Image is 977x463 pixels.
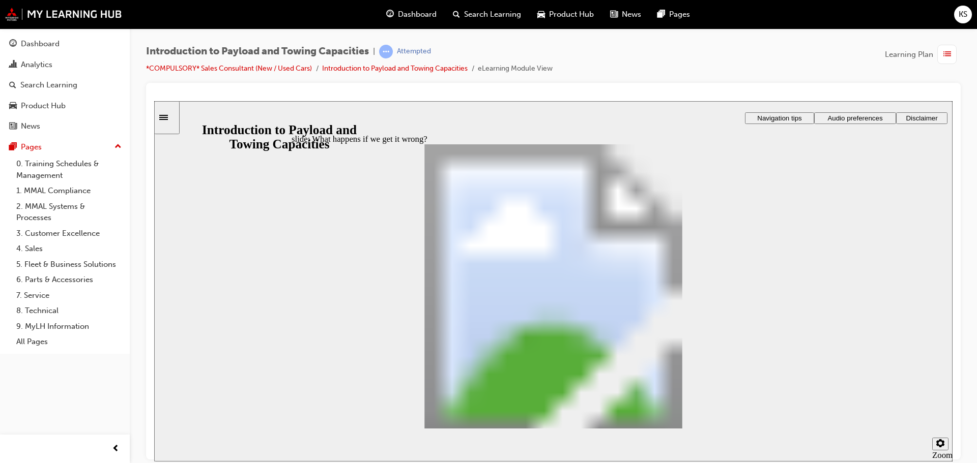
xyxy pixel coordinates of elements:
button: Learning Plan [885,45,961,64]
span: Learning Plan [885,49,933,60]
a: All Pages [12,334,126,350]
img: mmal [5,8,122,21]
button: Pages [4,138,126,157]
a: Introduction to Payload and Towing Capacities [322,64,468,73]
a: 6. Parts & Accessories [12,272,126,288]
span: | [373,46,375,57]
span: Introduction to Payload and Towing Capacities [146,46,369,57]
span: Pages [669,9,690,20]
div: Dashboard [21,38,60,50]
div: Analytics [21,59,52,71]
button: Settings [778,336,794,349]
div: News [21,120,40,132]
button: Disclaimer [742,11,793,23]
span: car-icon [9,102,17,111]
span: Disclaimer [752,13,783,21]
span: guage-icon [9,40,17,49]
a: pages-iconPages [649,4,698,25]
a: 4. Sales [12,241,126,257]
a: Dashboard [4,35,126,53]
span: search-icon [453,8,460,21]
span: guage-icon [386,8,394,21]
a: 7. Service [12,288,126,303]
a: 3. Customer Excellence [12,226,126,241]
div: Pages [21,141,42,153]
a: Search Learning [4,76,126,95]
a: guage-iconDashboard [378,4,445,25]
button: Navigation tips [591,11,660,23]
span: pages-icon [9,143,17,152]
a: search-iconSearch Learning [445,4,529,25]
span: news-icon [9,122,17,131]
span: prev-icon [112,443,120,455]
button: KS [954,6,972,23]
a: Product Hub [4,97,126,115]
a: *COMPULSORY* Sales Consultant (New / Used Cars) [146,64,312,73]
span: Product Hub [549,9,594,20]
label: Zoom to fit [778,349,798,379]
div: misc controls [773,327,793,360]
span: news-icon [610,8,618,21]
a: news-iconNews [602,4,649,25]
span: KS [959,9,967,20]
span: pages-icon [657,8,665,21]
span: Navigation tips [603,13,647,21]
span: chart-icon [9,60,17,70]
a: News [4,117,126,136]
div: Product Hub [21,100,66,112]
a: 1. MMAL Compliance [12,183,126,199]
a: 5. Fleet & Business Solutions [12,257,126,272]
span: car-icon [537,8,545,21]
span: Audio preferences [673,13,728,21]
span: list-icon [943,48,951,61]
span: Dashboard [398,9,437,20]
span: search-icon [9,81,16,90]
span: learningRecordVerb_ATTEMPT-icon [379,45,393,58]
a: Analytics [4,55,126,74]
a: 9. MyLH Information [12,319,126,334]
a: 0. Training Schedules & Management [12,156,126,183]
a: 2. MMAL Systems & Processes [12,199,126,226]
span: Search Learning [464,9,521,20]
a: 8. Technical [12,303,126,319]
span: up-icon [114,140,122,153]
div: Search Learning [20,79,77,91]
button: Audio preferences [660,11,742,23]
button: DashboardAnalyticsSearch LearningProduct HubNews [4,33,126,138]
a: car-iconProduct Hub [529,4,602,25]
span: News [622,9,641,20]
div: Attempted [397,47,431,56]
li: eLearning Module View [478,63,553,75]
